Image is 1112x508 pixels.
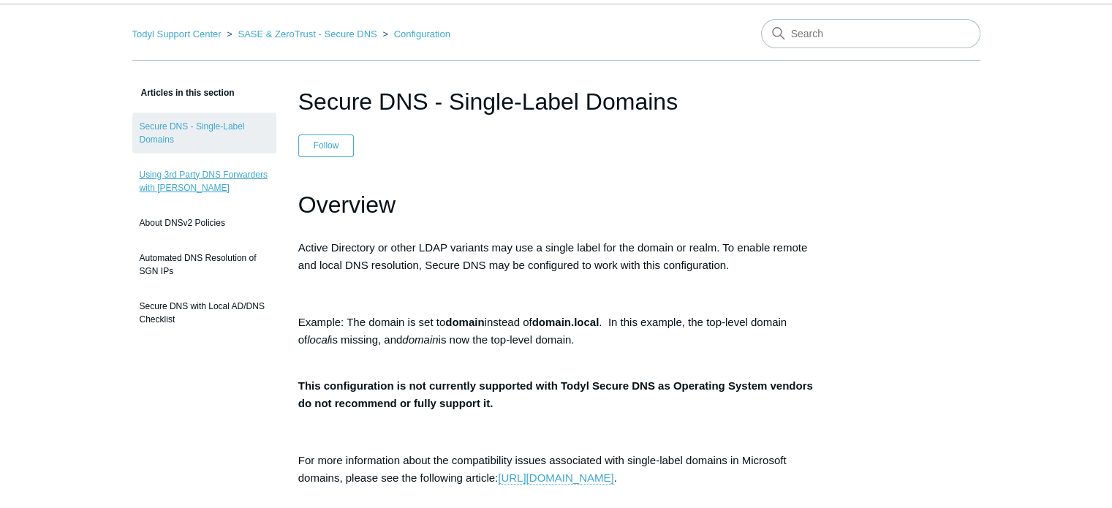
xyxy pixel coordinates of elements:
h1: Overview [298,186,814,224]
a: Secure DNS with Local AD/DNS Checklist [132,292,276,333]
strong: This configuration is not currently supported with Todyl Secure DNS as Operating System vendors d... [298,379,813,409]
li: Todyl Support Center [132,29,224,39]
a: [URL][DOMAIN_NAME] [498,471,613,485]
a: Automated DNS Resolution of SGN IPs [132,244,276,285]
a: Todyl Support Center [132,29,222,39]
a: Using 3rd Party DNS Forwarders with [PERSON_NAME] [132,161,276,202]
em: local [307,333,330,346]
strong: domain.local [532,316,600,328]
a: About DNSv2 Policies [132,209,276,237]
strong: domain [445,316,484,328]
a: SASE & ZeroTrust - Secure DNS [238,29,377,39]
span: Articles in this section [132,88,235,98]
em: domain [402,333,438,346]
p: Example: The domain is set to instead of . In this example, the top-level domain of is missing, a... [298,314,814,366]
p: For more information about the compatibility issues associated with single-label domains in Micro... [298,452,814,487]
a: Secure DNS - Single-Label Domains [132,113,276,153]
h1: Secure DNS - Single-Label Domains [298,84,814,119]
li: Configuration [379,29,450,39]
button: Follow Article [298,134,355,156]
p: Active Directory or other LDAP variants may use a single label for the domain or realm. To enable... [298,239,814,274]
li: SASE & ZeroTrust - Secure DNS [224,29,379,39]
input: Search [761,19,980,48]
a: Configuration [394,29,450,39]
